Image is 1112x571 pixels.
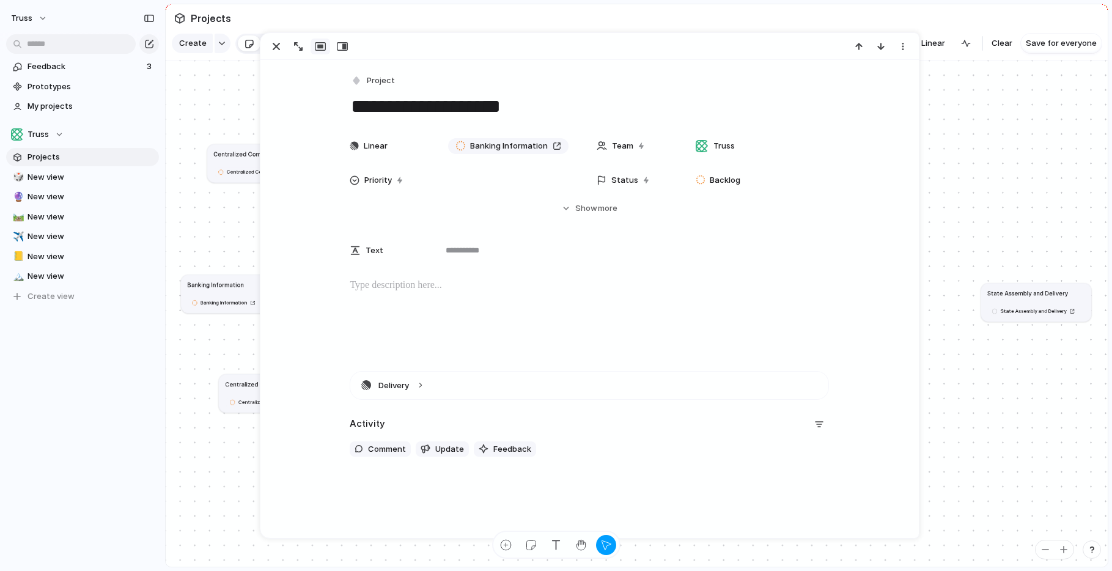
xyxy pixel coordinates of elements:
span: Centralized Communication Log [227,168,299,175]
a: Feedback3 [6,57,159,76]
span: Create view [28,290,75,303]
span: Truss [713,140,735,152]
button: Project [348,72,399,90]
button: Delivery [350,372,828,399]
button: 🏔️ [11,270,23,282]
span: My projects [28,100,155,112]
span: Backlog [710,174,740,186]
span: New view [28,251,155,263]
button: Truss [6,9,54,28]
span: New view [28,171,155,183]
a: Projects [6,148,159,166]
span: Feedback [493,443,531,455]
div: 🎲 [13,170,21,184]
span: Clear [992,37,1012,50]
button: ✈️ [11,230,23,243]
h2: Activity [350,417,385,431]
a: 🔮New view [6,188,159,206]
span: Banking Information [470,140,548,152]
span: Project [367,75,395,87]
a: Prototypes [6,78,159,96]
span: Centralized Communication Log [238,399,311,406]
a: Centralized Communication Log [213,167,311,177]
span: Prototypes [28,81,155,93]
button: Create [172,34,213,53]
span: Truss [11,12,32,24]
span: Feedback [28,61,143,73]
span: Show [575,202,597,215]
span: more [598,202,617,215]
h1: Centralized Communication Log [225,380,315,388]
span: Save for everyone [1026,37,1097,50]
span: Projects [188,7,234,29]
button: Linear [903,34,950,53]
button: Create view [6,287,159,306]
a: 🏔️New view [6,267,159,285]
button: Showmore [350,197,829,219]
button: Feedback [474,441,536,457]
h1: Banking Information [187,280,244,289]
button: 🛤️ [11,211,23,223]
span: Priority [364,174,392,186]
button: 🔮 [11,191,23,203]
div: 🛤️ [13,210,21,224]
button: Save for everyone [1021,34,1102,53]
span: Status [611,174,638,186]
a: 🎲New view [6,168,159,186]
div: 🏔️ [13,270,21,284]
span: New view [28,191,155,203]
a: Banking Information [187,298,259,308]
span: State Assembly and Delivery [1001,308,1067,315]
span: Linear [364,140,388,152]
a: State Assembly and Delivery [987,306,1079,316]
span: New view [28,270,155,282]
h1: Centralized Communication Log [213,150,304,158]
a: Banking Information [448,138,569,154]
a: 🛤️New view [6,208,159,226]
a: My projects [6,97,159,116]
span: Comment [368,443,406,455]
span: Update [435,443,464,455]
span: 3 [147,61,154,73]
h1: State Assembly and Delivery [987,289,1068,297]
a: 📒New view [6,248,159,266]
button: Comment [350,441,411,457]
span: Linear [921,37,945,50]
a: Centralized Communication Log [225,397,323,407]
span: New view [28,230,155,243]
div: ✈️ [13,230,21,244]
button: 🎲 [11,171,23,183]
div: 🔮 [13,190,21,204]
span: Projects [28,151,155,163]
span: Banking Information [201,299,247,306]
a: ✈️New view [6,227,159,246]
div: 📒 [13,249,21,263]
button: Truss [6,125,159,144]
span: Text [366,245,383,257]
span: Create [179,37,207,50]
button: 📒 [11,251,23,263]
button: Update [416,441,469,457]
button: Clear [987,34,1017,53]
span: New view [28,211,155,223]
span: Truss [28,128,49,141]
span: Team [612,140,633,152]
